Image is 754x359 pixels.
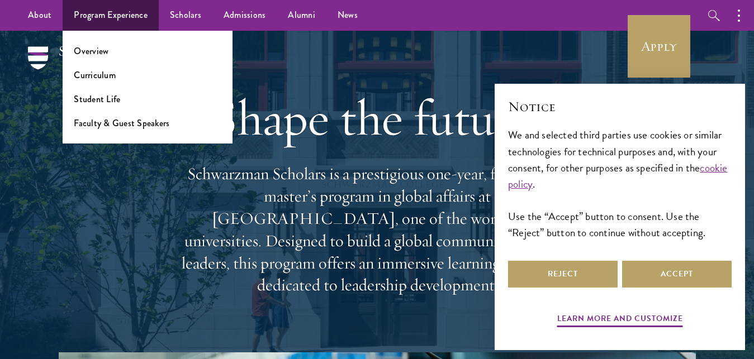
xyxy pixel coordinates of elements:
[74,45,108,58] a: Overview
[628,15,690,78] a: Apply
[557,312,683,329] button: Learn more and customize
[28,46,145,85] img: Schwarzman Scholars
[74,69,116,82] a: Curriculum
[508,160,728,192] a: cookie policy
[74,93,120,106] a: Student Life
[622,261,732,288] button: Accept
[508,127,732,240] div: We and selected third parties use cookies or similar technologies for technical purposes and, wit...
[176,87,578,149] h1: Shape the future.
[508,97,732,116] h2: Notice
[176,163,578,296] p: Schwarzman Scholars is a prestigious one-year, fully funded master’s program in global affairs at...
[508,261,618,288] button: Reject
[74,117,169,130] a: Faculty & Guest Speakers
